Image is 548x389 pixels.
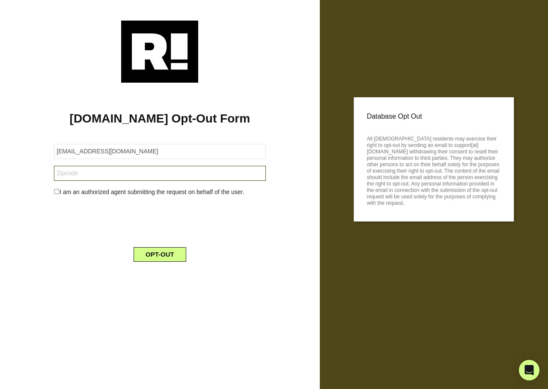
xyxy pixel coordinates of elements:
[95,203,225,237] iframe: reCAPTCHA
[121,21,198,83] img: Retention.com
[367,133,501,206] p: All [DEMOGRAPHIC_DATA] residents may exercise their right to opt-out by sending an email to suppo...
[134,247,186,262] button: OPT-OUT
[13,111,307,126] h1: [DOMAIN_NAME] Opt-Out Form
[367,110,501,123] p: Database Opt Out
[54,166,265,181] input: Zipcode
[48,188,272,197] div: I am an authorized agent submitting the request on behalf of the user.
[54,144,265,159] input: Email Address
[519,360,539,380] div: Open Intercom Messenger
